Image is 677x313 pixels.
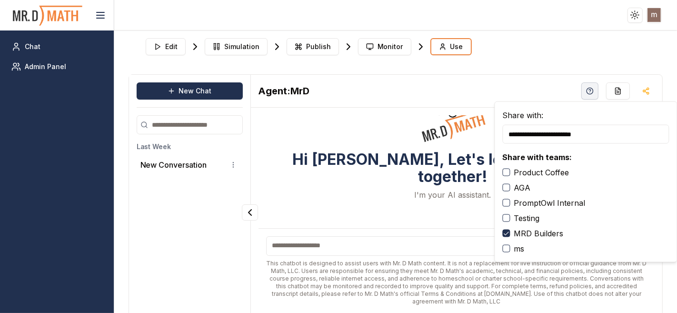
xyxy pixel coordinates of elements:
[430,38,472,55] button: Use
[606,82,630,100] button: Re-Fill Questions
[450,42,463,51] span: Use
[266,260,647,305] div: This chatbot is designed to assist users with Mr. D Math content. It is not a replacement for liv...
[165,42,178,51] span: Edit
[514,197,586,209] label: PromptOwl Internal
[137,142,243,151] h3: Last Week
[224,42,259,51] span: Simulation
[581,82,598,100] button: Help Videos
[647,8,661,22] img: ACg8ocJF9pzeCqlo4ezUS9X6Xfqcx_FUcdFr9_JrUZCRfvkAGUe5qw=s96-c
[25,42,40,51] span: Chat
[259,151,647,185] h3: Hi [PERSON_NAME], Let's learn some math together!
[8,38,106,55] a: Chat
[503,151,669,163] p: Share with teams:
[287,38,339,55] button: Publish
[289,227,616,241] h3: Suggested Questions
[514,228,564,239] label: MRD Builders
[242,204,258,221] button: Collapse panel
[25,62,66,71] span: Admin Panel
[358,38,411,55] button: Monitor
[414,189,491,201] p: I'm your AI assistant.
[12,3,83,28] img: PromptOwl
[514,167,569,178] label: Product Coffee
[140,159,207,171] p: New Conversation
[514,182,531,193] label: AGA
[503,110,669,121] h4: Share with:
[146,38,186,55] button: Edit
[514,212,540,224] label: Testing
[8,58,106,75] a: Admin Panel
[378,42,403,51] span: Monitor
[259,84,310,98] h2: MrD
[514,243,525,254] label: ms
[306,42,331,51] span: Publish
[137,82,243,100] button: New Chat
[205,38,268,55] button: Simulation
[228,159,239,171] button: Conversation options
